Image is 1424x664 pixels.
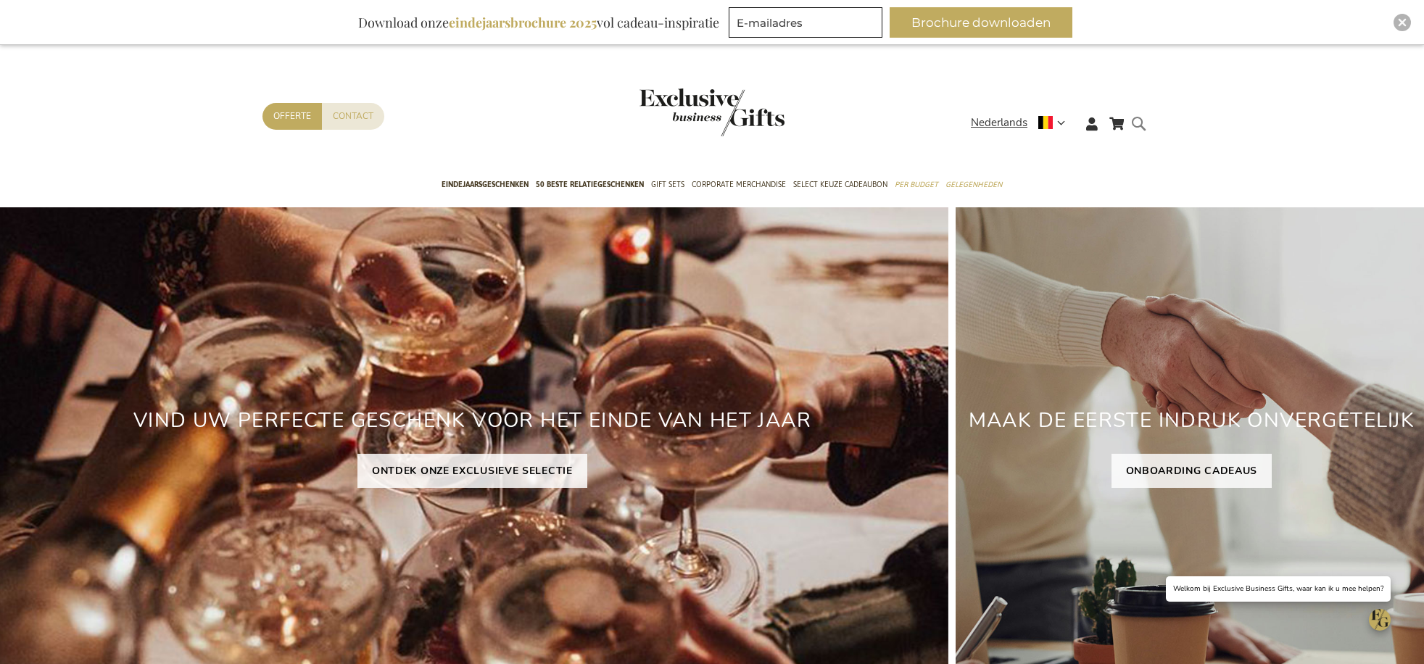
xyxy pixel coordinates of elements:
[729,7,887,42] form: marketing offers and promotions
[442,177,529,192] span: Eindejaarsgeschenken
[262,103,322,130] a: Offerte
[793,177,887,192] span: Select Keuze Cadeaubon
[971,115,1075,131] div: Nederlands
[357,454,587,488] a: ONTDEK ONZE EXCLUSIEVE SELECTIE
[651,177,684,192] span: Gift Sets
[536,177,644,192] span: 50 beste relatiegeschenken
[639,88,785,136] img: Exclusive Business gifts logo
[322,103,384,130] a: Contact
[1394,14,1411,31] div: Close
[449,14,597,31] b: eindejaarsbrochure 2025
[895,177,938,192] span: Per Budget
[352,7,726,38] div: Download onze vol cadeau-inspiratie
[945,177,1002,192] span: Gelegenheden
[890,7,1072,38] button: Brochure downloaden
[971,115,1027,131] span: Nederlands
[1398,18,1407,27] img: Close
[692,177,786,192] span: Corporate Merchandise
[639,88,712,136] a: store logo
[1112,454,1272,488] a: ONBOARDING CADEAUS
[729,7,882,38] input: E-mailadres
